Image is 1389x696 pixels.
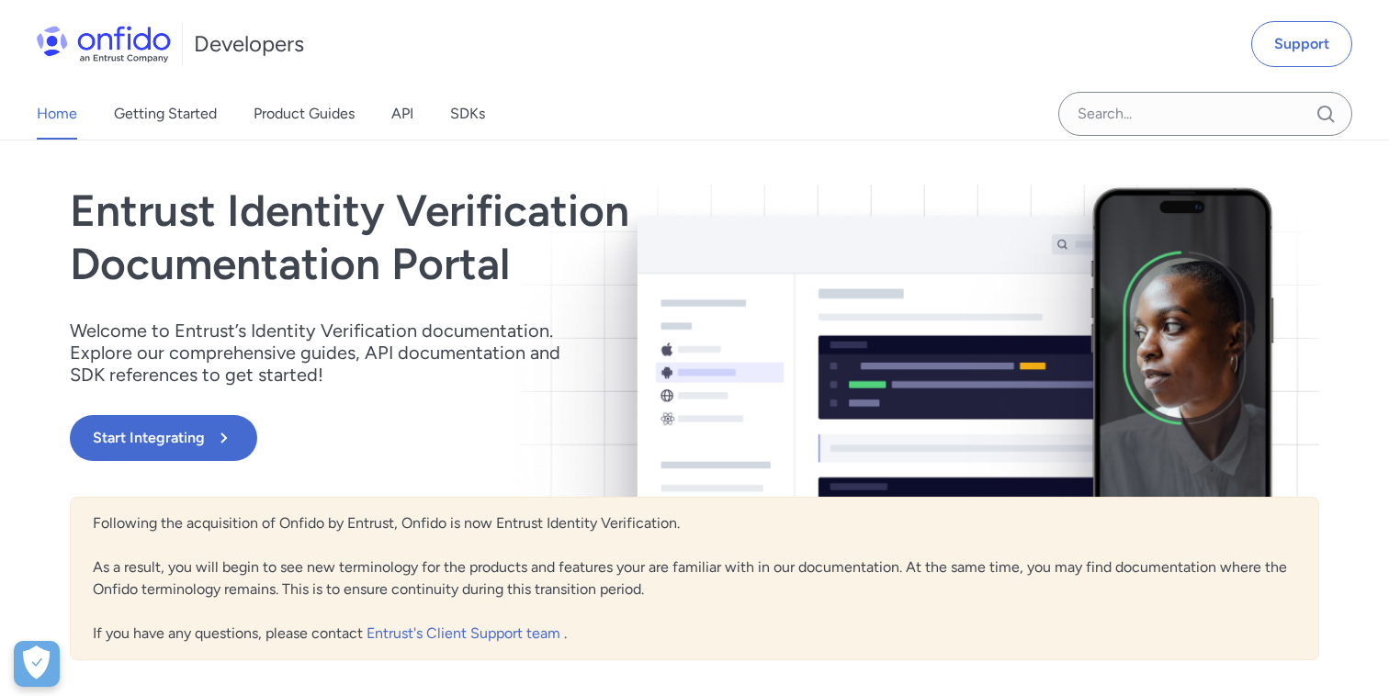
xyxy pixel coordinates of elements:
a: SDKs [450,88,485,140]
div: Cookie Preferences [14,641,60,687]
a: Entrust's Client Support team [367,624,564,642]
input: Onfido search input field [1058,92,1352,136]
p: Welcome to Entrust’s Identity Verification documentation. Explore our comprehensive guides, API d... [70,320,584,386]
a: API [391,88,413,140]
a: Product Guides [254,88,355,140]
button: Open Preferences [14,641,60,687]
a: Support [1251,21,1352,67]
a: Home [37,88,77,140]
div: Following the acquisition of Onfido by Entrust, Onfido is now Entrust Identity Verification. As a... [70,497,1319,660]
button: Start Integrating [70,415,257,461]
a: Getting Started [114,88,217,140]
a: Start Integrating [70,415,944,461]
h1: Developers [194,29,304,59]
img: Onfido Logo [37,26,171,62]
h1: Entrust Identity Verification Documentation Portal [70,185,944,290]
